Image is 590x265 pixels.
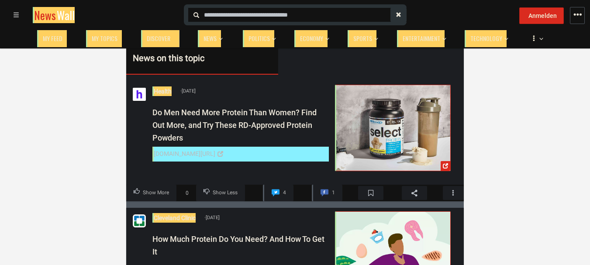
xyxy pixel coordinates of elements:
[402,186,427,200] span: Share
[34,7,56,23] span: News
[198,26,224,47] button: News
[397,30,445,47] a: Entertainment
[403,34,440,42] span: Entertainment
[283,187,286,199] span: 4
[154,149,215,158] div: [DOMAIN_NAME][URL]
[152,108,317,143] span: Do Men Need More Protein Than Women? Find Out More, and Try These RD-Approved Protein Powders
[33,7,75,23] a: NewsWall
[465,26,508,47] button: Technology
[43,34,62,42] span: My Feed
[243,26,276,47] button: Politics
[248,34,270,42] span: Politics
[263,185,293,201] a: Comment
[300,34,323,42] span: Economy
[152,86,172,96] a: Health
[133,214,146,227] img: Profile picture of Cleveland Clinic
[180,88,196,96] span: [DATE]
[335,85,451,172] a: Do Men Need More Protein Than Women? Find Out More, and Try These ...
[294,30,328,47] a: Economy
[133,51,245,65] div: News on this topic
[198,30,221,47] a: News
[294,26,329,47] button: Economy
[470,34,502,42] span: Technology
[196,185,245,201] button: Downvote
[528,12,557,19] span: Anmelden
[336,86,450,171] img: Do Men Need More Protein Than Women? Find Out More, and Try These ...
[348,30,376,47] a: Sports
[126,185,176,201] button: Upvote
[332,187,335,199] span: 1
[465,30,507,47] a: Technology
[204,214,220,222] span: [DATE]
[152,213,196,223] a: Cleveland Clinic
[143,187,169,199] span: Show More
[179,189,195,197] span: 0
[152,147,329,162] a: [DOMAIN_NAME][URL]
[243,30,274,47] a: Politics
[348,26,378,47] button: Sports
[353,34,372,42] span: Sports
[312,185,342,201] a: Comment
[519,7,564,24] button: Anmelden
[57,7,75,23] span: Wall
[397,26,446,47] button: Entertainment
[147,34,170,42] span: Discover
[152,234,324,256] span: How Much Protein Do You Need? And How To Get It
[133,88,146,101] img: Profile picture of Health
[213,187,238,199] span: Show Less
[204,34,217,42] span: News
[92,34,117,42] span: My topics
[358,186,383,200] span: Bookmark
